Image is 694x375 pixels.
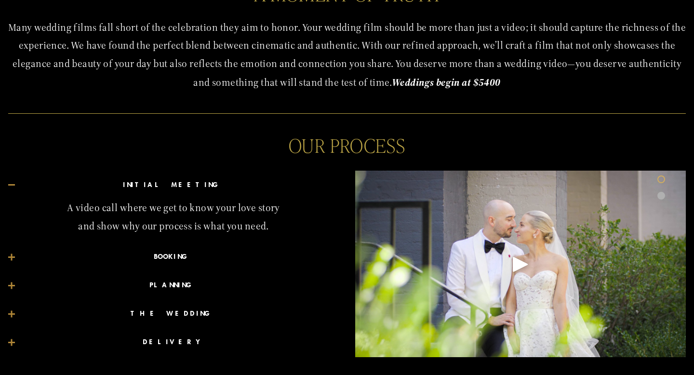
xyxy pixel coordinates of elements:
span: INITIAL MEETING [15,178,339,192]
span: THE WEDDING [15,307,339,321]
button: BOOKING [8,243,339,271]
span: BOOKING [15,250,339,264]
p: Many wedding films fall short of the celebration they aim to honor. Your wedding film should be m... [8,19,686,92]
p: A video call where we get to know your love story and show why our process is what you need. [58,199,289,236]
span: DELIVERY [15,335,339,349]
span: PLANNING [15,279,339,292]
button: INITIAL MEETING [8,171,339,199]
em: Weddings begin at $5400 [392,76,501,89]
h2: OUR PROCESS [8,135,686,154]
button: THE WEDDING [8,300,339,328]
div: INITIAL MEETING [8,199,339,243]
div: Play [509,253,532,276]
button: PLANNING [8,271,339,299]
button: DELIVERY [8,328,339,356]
